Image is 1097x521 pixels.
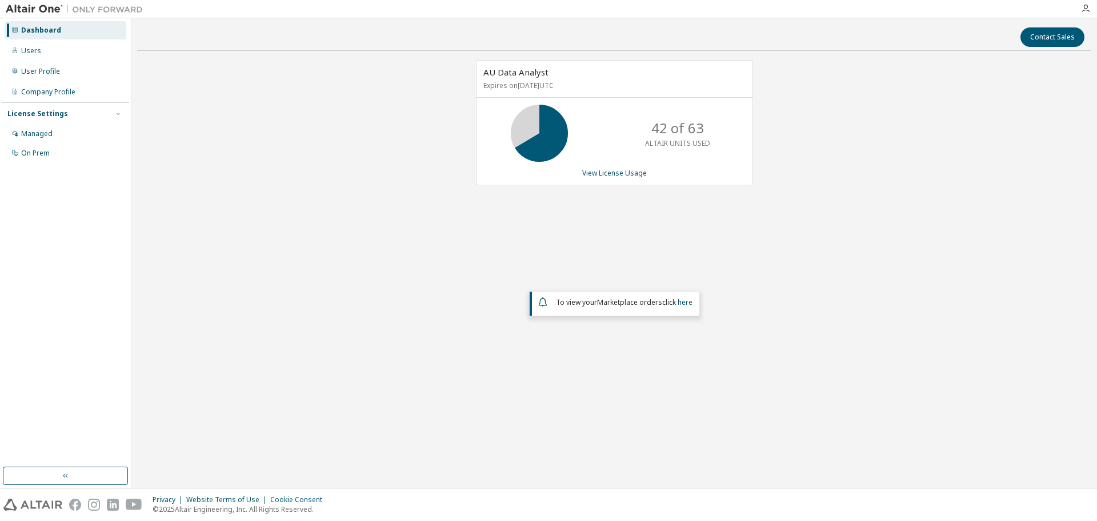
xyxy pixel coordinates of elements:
[483,81,743,90] p: Expires on [DATE] UTC
[556,297,692,307] span: To view your click
[270,495,329,504] div: Cookie Consent
[88,499,100,511] img: instagram.svg
[483,66,548,78] span: AU Data Analyst
[21,129,53,138] div: Managed
[153,504,329,514] p: © 2025 Altair Engineering, Inc. All Rights Reserved.
[6,3,149,15] img: Altair One
[645,138,710,148] p: ALTAIR UNITS USED
[153,495,186,504] div: Privacy
[21,88,75,97] div: Company Profile
[107,499,119,511] img: linkedin.svg
[3,499,62,511] img: altair_logo.svg
[1020,27,1084,47] button: Contact Sales
[21,67,60,76] div: User Profile
[186,495,270,504] div: Website Terms of Use
[582,168,647,178] a: View License Usage
[21,46,41,55] div: Users
[126,499,142,511] img: youtube.svg
[597,297,662,307] em: Marketplace orders
[7,109,68,118] div: License Settings
[21,149,50,158] div: On Prem
[651,118,704,138] p: 42 of 63
[678,297,692,307] a: here
[69,499,81,511] img: facebook.svg
[21,26,61,35] div: Dashboard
